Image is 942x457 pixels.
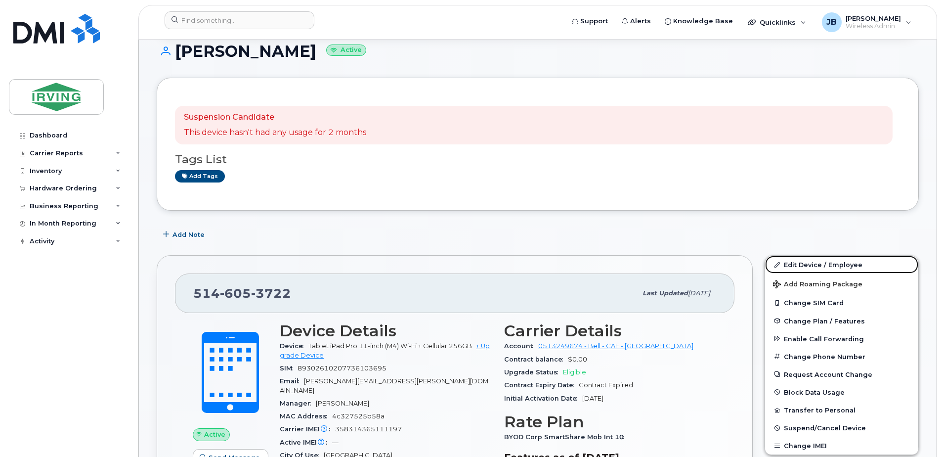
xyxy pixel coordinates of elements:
span: Add Note [172,230,205,239]
span: Wireless Admin [846,22,901,30]
span: Carrier IMEI [280,425,335,433]
button: Change SIM Card [765,294,918,312]
button: Add Roaming Package [765,274,918,294]
h3: Device Details [280,322,492,340]
span: SIM [280,365,298,372]
span: $0.00 [568,356,587,363]
span: Upgrade Status [504,368,563,376]
span: Enable Call Forwarding [784,335,864,342]
h3: Carrier Details [504,322,717,340]
p: Suspension Candidate [184,112,366,123]
span: Tablet iPad Pro 11-inch (M4) Wi-Fi + Cellular 256GB [308,342,472,350]
span: Suspend/Cancel Device [784,424,866,432]
a: Alerts [615,11,658,31]
span: Quicklinks [760,18,796,26]
span: [PERSON_NAME] [316,400,369,407]
button: Add Note [157,226,213,243]
span: 3722 [251,286,291,301]
span: 358314365111197 [335,425,402,433]
span: 89302610207736103695 [298,365,386,372]
button: Change Plan / Features [765,312,918,330]
span: Change Plan / Features [784,317,865,324]
a: + Upgrade Device [280,342,490,359]
a: Knowledge Base [658,11,740,31]
span: Add Roaming Package [773,280,862,290]
div: Jim Briggs [815,12,918,32]
button: Suspend/Cancel Device [765,419,918,437]
span: 605 [220,286,251,301]
button: Change IMEI [765,437,918,455]
span: JB [826,16,837,28]
span: Support [580,16,608,26]
span: Account [504,342,538,350]
span: [DATE] [582,395,603,402]
span: 514 [193,286,291,301]
a: 0513249674 - Bell - CAF - [GEOGRAPHIC_DATA] [538,342,693,350]
button: Enable Call Forwarding [765,330,918,348]
h3: Rate Plan [504,413,717,431]
h1: [PERSON_NAME] [157,43,919,60]
span: Knowledge Base [673,16,733,26]
button: Block Data Usage [765,383,918,401]
button: Change Phone Number [765,348,918,366]
span: Manager [280,400,316,407]
p: This device hasn't had any usage for 2 months [184,127,366,138]
span: Contract Expiry Date [504,381,579,389]
span: Active IMEI [280,439,332,446]
span: [PERSON_NAME][EMAIL_ADDRESS][PERSON_NAME][DOMAIN_NAME] [280,377,488,394]
span: [PERSON_NAME] [846,14,901,22]
a: Add tags [175,170,225,183]
span: 4c327525b58a [332,412,385,420]
span: Alerts [630,16,651,26]
span: — [332,439,339,446]
span: Eligible [563,368,586,376]
small: Active [326,45,366,56]
button: Transfer to Personal [765,401,918,419]
span: Last updated [642,289,688,297]
a: Edit Device / Employee [765,256,918,274]
a: Support [565,11,615,31]
div: Quicklinks [741,12,813,32]
span: Device [280,342,308,350]
span: Email [280,377,304,385]
span: BYOD Corp SmartShare Mob Int 10 [504,433,629,441]
h3: Tags List [175,153,900,166]
span: Initial Activation Date [504,395,582,402]
span: Active [204,430,225,439]
span: [DATE] [688,289,710,297]
button: Request Account Change [765,366,918,383]
span: MAC Address [280,412,332,420]
span: Contract balance [504,356,568,363]
span: Contract Expired [579,381,633,389]
input: Find something... [165,11,314,29]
